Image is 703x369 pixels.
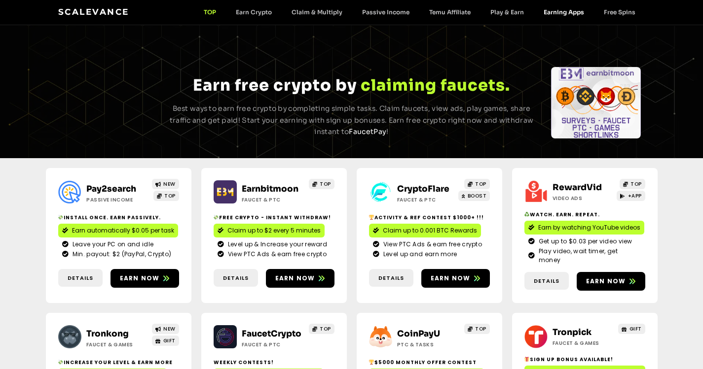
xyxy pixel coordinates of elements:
[534,8,594,16] a: Earning Apps
[62,67,151,138] div: Slides
[397,196,459,203] h2: Faucet & PTC
[586,277,626,286] span: Earn now
[320,325,331,333] span: TOP
[538,223,640,232] span: Earn by watching YouTube videos
[152,179,179,189] a: NEW
[309,324,334,334] a: TOP
[464,324,490,334] a: TOP
[628,192,642,200] span: +APP
[381,240,482,249] span: View PTC Ads & earn free crypto
[70,250,172,259] span: Min. payout: $2 (PayPal, Crypto)
[163,325,176,333] span: NEW
[58,7,129,17] a: Scalevance
[214,215,219,220] img: 💸
[86,196,148,203] h2: Passive Income
[534,277,559,285] span: Details
[320,180,331,188] span: TOP
[226,8,282,16] a: Earn Crypto
[214,359,334,366] h2: Weekly contests!
[225,240,327,249] span: Level up & Increase your reward
[524,272,569,290] a: Details
[419,8,481,16] a: Temu Affiliate
[70,240,154,249] span: Leave your PC on and idle
[282,8,352,16] a: Claim & Multiply
[620,179,645,189] a: TOP
[58,359,179,366] h2: Increase your level & earn more
[111,269,179,288] a: Earn now
[475,180,486,188] span: TOP
[163,337,176,344] span: GIFT
[153,191,179,201] a: TOP
[242,196,303,203] h2: Faucet & PTC
[481,8,534,16] a: Play & Earn
[58,215,63,220] img: 💸
[421,269,490,288] a: Earn now
[86,329,129,339] a: Tronkong
[58,214,179,221] h2: Install Once. Earn Passively.
[468,192,487,200] span: BOOST
[369,359,490,366] h2: $5000 Monthly Offer contest
[369,360,374,365] img: 🏆
[242,329,301,339] a: FaucetCrypto
[223,274,249,282] span: Details
[553,195,614,202] h2: Video ads
[378,274,404,282] span: Details
[618,324,645,334] a: GIFT
[524,356,645,363] h2: Sign Up Bonus Available!
[536,237,632,246] span: Get up to $0.03 per video view
[58,224,178,237] a: Earn automatically $0.05 per task
[431,274,471,283] span: Earn now
[629,325,642,333] span: GIFT
[553,182,602,193] a: RewardVid
[266,269,334,288] a: Earn now
[397,329,440,339] a: CoinPayU
[553,339,614,347] h2: Faucet & Games
[309,179,334,189] a: TOP
[163,180,176,188] span: NEW
[225,250,327,259] span: View PTC Ads & earn free crypto
[630,180,642,188] span: TOP
[214,214,334,221] h2: Free crypto - Instant withdraw!
[349,127,386,136] a: FaucetPay
[275,274,315,283] span: Earn now
[58,360,63,365] img: 💸
[58,269,103,287] a: Details
[594,8,645,16] a: Free Spins
[72,226,174,235] span: Earn automatically $0.05 per task
[214,224,325,237] a: Claim up to $2 every 5 minutes
[397,341,459,348] h2: ptc & Tasks
[86,341,148,348] h2: Faucet & Games
[524,212,529,217] img: ♻️
[86,184,136,194] a: Pay2search
[242,341,303,348] h2: Faucet & PTC
[524,357,529,362] img: 🎁
[458,191,490,201] a: BOOST
[164,192,176,200] span: TOP
[577,272,645,291] a: Earn now
[120,274,160,283] span: Earn now
[524,221,644,235] a: Earn by watching YouTube videos
[464,179,490,189] a: TOP
[617,191,645,201] a: +APP
[551,67,641,138] div: Slides
[152,335,179,346] a: GIFT
[214,269,258,287] a: Details
[168,103,535,138] p: Best ways to earn free crypto by completing simple tasks. Claim faucets, view ads, play games, sh...
[536,247,641,265] span: Play video, wait timer, get money
[369,224,481,237] a: Claim up to 0.001 BTC Rewards
[152,324,179,334] a: NEW
[193,75,357,95] span: Earn free crypto by
[352,8,419,16] a: Passive Income
[553,327,592,337] a: Tronpick
[381,250,457,259] span: Level up and earn more
[369,214,490,221] h2: Activity & ref contest $1000+ !!!
[242,184,298,194] a: Earnbitmoon
[524,211,645,218] h2: Watch. Earn. Repeat.
[194,8,645,16] nav: Menu
[369,215,374,220] img: 🏆
[68,274,93,282] span: Details
[194,8,226,16] a: TOP
[227,226,321,235] span: Claim up to $2 every 5 minutes
[383,226,477,235] span: Claim up to 0.001 BTC Rewards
